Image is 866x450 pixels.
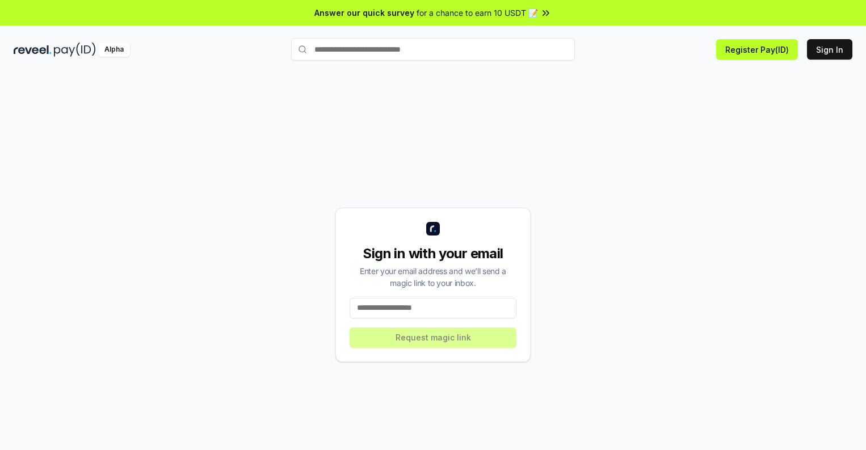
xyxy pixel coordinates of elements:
div: Enter your email address and we’ll send a magic link to your inbox. [350,265,516,289]
button: Sign In [807,39,852,60]
div: Alpha [98,43,130,57]
span: for a chance to earn 10 USDT 📝 [417,7,538,19]
img: reveel_dark [14,43,52,57]
span: Answer our quick survey [314,7,414,19]
button: Register Pay(ID) [716,39,798,60]
img: logo_small [426,222,440,235]
img: pay_id [54,43,96,57]
div: Sign in with your email [350,245,516,263]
